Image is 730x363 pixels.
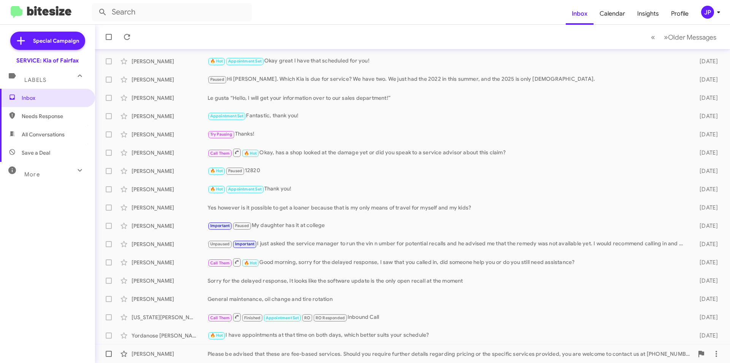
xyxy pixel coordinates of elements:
[687,149,724,157] div: [DATE]
[208,166,687,175] div: 12820
[208,221,687,230] div: My daughter has it at college
[235,241,255,246] span: Important
[228,59,262,64] span: Appointment Set
[208,75,687,84] div: Hi [PERSON_NAME]. Which Kia is due for service? We have two. We just had the 2022 in this summer,...
[664,32,668,42] span: »
[132,58,208,65] div: [PERSON_NAME]
[22,131,65,138] span: All Conversations
[132,204,208,211] div: [PERSON_NAME]
[208,240,687,248] div: I just asked the service manager to run the vin n umber for potential recalls and he advised me t...
[659,29,721,45] button: Next
[208,204,687,211] div: Yes however is it possible to get a loaner because that is my only means of travel for myself and...
[33,37,79,45] span: Special Campaign
[132,112,208,120] div: [PERSON_NAME]
[208,94,687,102] div: Le gusta “Hello, I will get your information over to our sales department!”
[132,149,208,157] div: [PERSON_NAME]
[22,112,86,120] span: Needs Response
[132,277,208,285] div: [PERSON_NAME]
[132,313,208,321] div: [US_STATE][PERSON_NAME]
[304,315,310,320] span: RO
[687,222,724,230] div: [DATE]
[132,332,208,339] div: Yordanose [PERSON_NAME]
[92,3,252,21] input: Search
[566,3,594,25] a: Inbox
[228,187,262,192] span: Appointment Set
[132,295,208,303] div: [PERSON_NAME]
[687,240,724,248] div: [DATE]
[16,57,79,64] div: SERVICE: Kia of Fairfax
[687,167,724,175] div: [DATE]
[132,131,208,138] div: [PERSON_NAME]
[210,223,230,228] span: Important
[208,277,687,285] div: Sorry for the delayed response, It looks like the software update is the only open recall at the ...
[208,295,687,303] div: General maintenance, oil change and tire rotation
[695,6,722,19] button: JP
[208,257,687,267] div: Good morning, sorry for the delayed response, I saw that you called in, did someone help you or d...
[132,167,208,175] div: [PERSON_NAME]
[594,3,631,25] a: Calendar
[132,240,208,248] div: [PERSON_NAME]
[210,59,223,64] span: 🔥 Hot
[10,32,85,50] a: Special Campaign
[210,151,230,156] span: Call Them
[244,315,261,320] span: Finished
[316,315,345,320] span: RO Responded
[132,94,208,102] div: [PERSON_NAME]
[210,132,232,137] span: Try Pausing
[132,185,208,193] div: [PERSON_NAME]
[24,171,40,178] span: More
[22,149,50,157] span: Save a Deal
[687,94,724,102] div: [DATE]
[208,331,687,340] div: I have appointments at that time on both days, which better suits your schedule?
[132,259,208,266] div: [PERSON_NAME]
[210,114,244,118] span: Appointment Set
[132,350,208,358] div: [PERSON_NAME]
[208,130,687,139] div: Thanks!
[244,151,257,156] span: 🔥 Hot
[208,57,687,66] div: Okay great I have that scheduled for you!
[687,131,724,138] div: [DATE]
[208,350,693,358] div: Please be advised that these are fee-based services. Should you require further details regarding...
[208,312,687,322] div: Inbound Call
[210,168,223,173] span: 🔥 Hot
[210,77,224,82] span: Paused
[665,3,695,25] a: Profile
[210,333,223,338] span: 🔥 Hot
[687,204,724,211] div: [DATE]
[701,6,714,19] div: JP
[208,112,687,120] div: Fantastic, thank you!
[235,223,249,228] span: Paused
[668,33,716,42] span: Older Messages
[687,259,724,266] div: [DATE]
[22,94,86,102] span: Inbox
[266,315,299,320] span: Appointment Set
[210,241,230,246] span: Unpaused
[631,3,665,25] a: Insights
[687,277,724,285] div: [DATE]
[208,185,687,193] div: Thank you!
[244,261,257,265] span: 🔥 Hot
[687,332,724,339] div: [DATE]
[132,222,208,230] div: [PERSON_NAME]
[24,77,46,83] span: Labels
[210,187,223,192] span: 🔥 Hot
[651,32,655,42] span: «
[228,168,242,173] span: Paused
[687,295,724,303] div: [DATE]
[647,29,721,45] nav: Page navigation example
[687,58,724,65] div: [DATE]
[132,76,208,83] div: [PERSON_NAME]
[646,29,660,45] button: Previous
[687,313,724,321] div: [DATE]
[208,148,687,157] div: Okay, has a shop looked at the damage yet or did you speak to a service advisor about this claim?
[210,261,230,265] span: Call Them
[210,315,230,320] span: Call Them
[687,76,724,83] div: [DATE]
[687,185,724,193] div: [DATE]
[687,112,724,120] div: [DATE]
